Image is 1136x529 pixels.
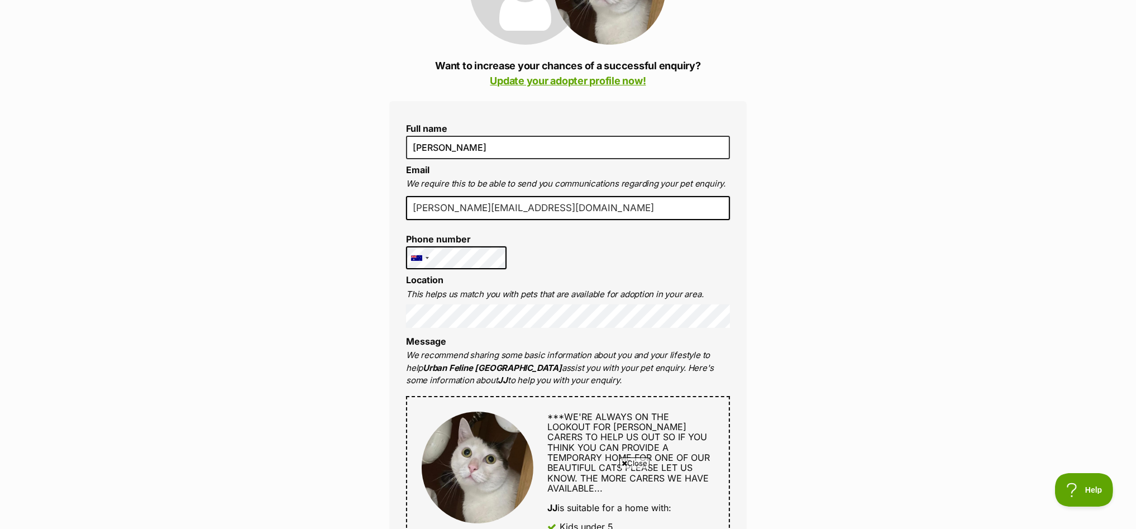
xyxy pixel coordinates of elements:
span: ***WE'RE ALWAYS ON THE LOOKOUT FOR [PERSON_NAME] CARERS TO HELP US OUT SO IF YOU THINK YOU CAN PR... [547,411,710,494]
iframe: Advertisement [365,473,771,523]
input: E.g. Jimmy Chew [406,136,730,159]
p: This helps us match you with pets that are available for adoption in your area. [406,288,730,301]
div: Australia: +61 [407,247,432,269]
label: Message [406,336,446,347]
a: Update your adopter profile now! [490,75,646,87]
strong: JJ [498,375,508,385]
span: Close [619,457,650,469]
iframe: Help Scout Beacon - Open [1055,473,1114,507]
img: JJ [422,412,533,523]
label: Phone number [406,234,507,244]
label: Full name [406,123,730,134]
label: Email [406,164,429,175]
p: We recommend sharing some basic information about you and your lifestyle to help assist you with ... [406,349,730,387]
p: We require this to be able to send you communications regarding your pet enquiry. [406,178,730,190]
p: Want to increase your chances of a successful enquiry? [389,58,747,88]
label: Location [406,274,443,285]
strong: Urban Feline [GEOGRAPHIC_DATA] [423,363,562,373]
